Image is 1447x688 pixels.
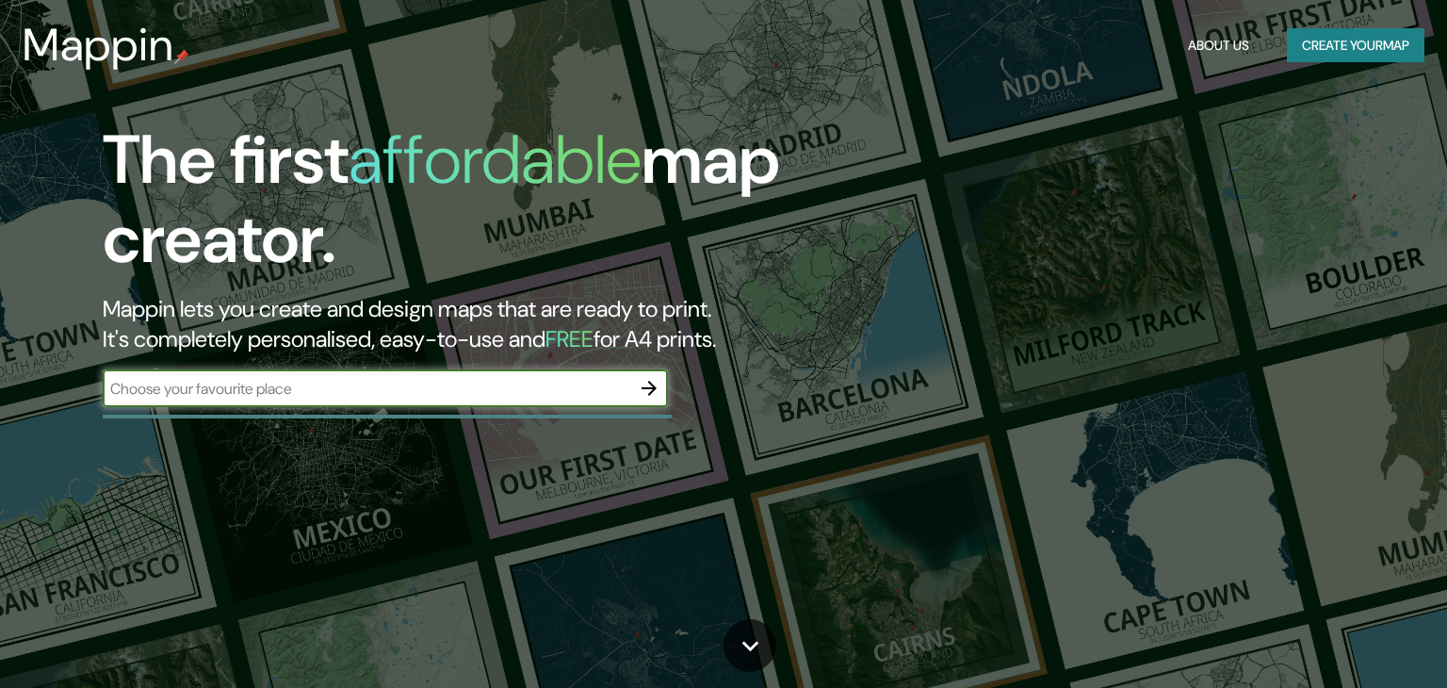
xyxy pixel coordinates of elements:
[103,378,630,400] input: Choose your favourite place
[349,116,642,204] h1: affordable
[23,19,174,72] h3: Mappin
[174,49,189,64] img: mappin-pin
[1180,28,1257,63] button: About Us
[545,324,593,353] h5: FREE
[103,294,826,354] h2: Mappin lets you create and design maps that are ready to print. It's completely personalised, eas...
[1287,28,1424,63] button: Create yourmap
[103,121,826,294] h1: The first map creator.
